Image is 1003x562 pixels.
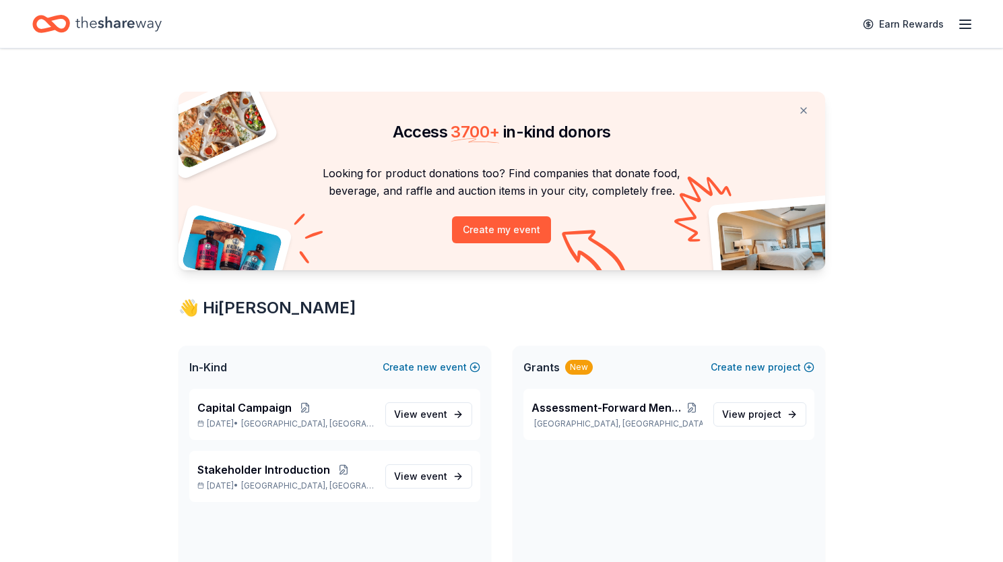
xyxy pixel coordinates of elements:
[452,216,551,243] button: Create my event
[531,418,703,429] p: [GEOGRAPHIC_DATA], [GEOGRAPHIC_DATA]
[241,480,374,491] span: [GEOGRAPHIC_DATA], [GEOGRAPHIC_DATA]
[163,84,268,170] img: Pizza
[748,408,781,420] span: project
[394,468,447,485] span: View
[713,402,806,427] a: View project
[523,359,560,375] span: Grants
[383,359,480,375] button: Createnewevent
[451,122,499,142] span: 3700 +
[32,8,162,40] a: Home
[562,230,629,280] img: Curvy arrow
[197,480,375,491] p: [DATE] •
[179,297,825,319] div: 👋 Hi [PERSON_NAME]
[417,359,437,375] span: new
[393,122,611,142] span: Access in-kind donors
[531,400,682,416] span: Assessment-Forward Mental Health
[241,418,374,429] span: [GEOGRAPHIC_DATA], [GEOGRAPHIC_DATA]
[722,406,781,423] span: View
[189,359,227,375] span: In-Kind
[385,402,472,427] a: View event
[385,464,472,489] a: View event
[711,359,814,375] button: Createnewproject
[197,418,375,429] p: [DATE] •
[197,400,292,416] span: Capital Campaign
[394,406,447,423] span: View
[855,12,952,36] a: Earn Rewards
[197,462,330,478] span: Stakeholder Introduction
[565,360,593,375] div: New
[420,408,447,420] span: event
[195,164,809,200] p: Looking for product donations too? Find companies that donate food, beverage, and raffle and auct...
[745,359,765,375] span: new
[420,470,447,482] span: event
